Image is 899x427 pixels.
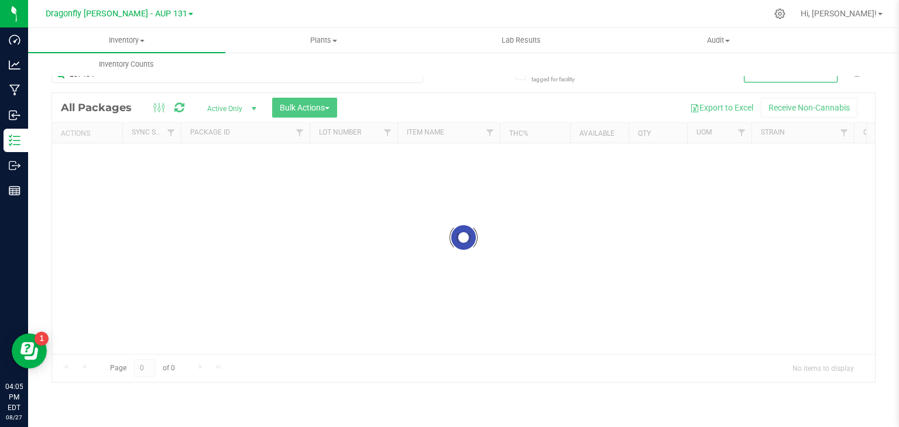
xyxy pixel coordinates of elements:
span: Hi, [PERSON_NAME]! [801,9,877,18]
inline-svg: Dashboard [9,34,20,46]
inline-svg: Reports [9,185,20,197]
a: Lab Results [423,28,620,53]
span: Plants [226,35,422,46]
span: Inventory Counts [83,59,170,70]
span: Lab Results [486,35,557,46]
a: Inventory Counts [28,52,225,77]
span: Inventory [28,35,225,46]
inline-svg: Outbound [9,160,20,171]
a: Inventory [28,28,225,53]
a: Plants [225,28,423,53]
span: Dragonfly [PERSON_NAME] - AUP 131 [46,9,187,19]
inline-svg: Analytics [9,59,20,71]
iframe: Resource center unread badge [35,332,49,346]
span: Audit [620,35,816,46]
inline-svg: Manufacturing [9,84,20,96]
p: 04:05 PM EDT [5,381,23,413]
a: Audit [620,28,817,53]
inline-svg: Inventory [9,135,20,146]
div: Manage settings [773,8,787,19]
iframe: Resource center [12,333,47,369]
inline-svg: Inbound [9,109,20,121]
p: 08/27 [5,413,23,422]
